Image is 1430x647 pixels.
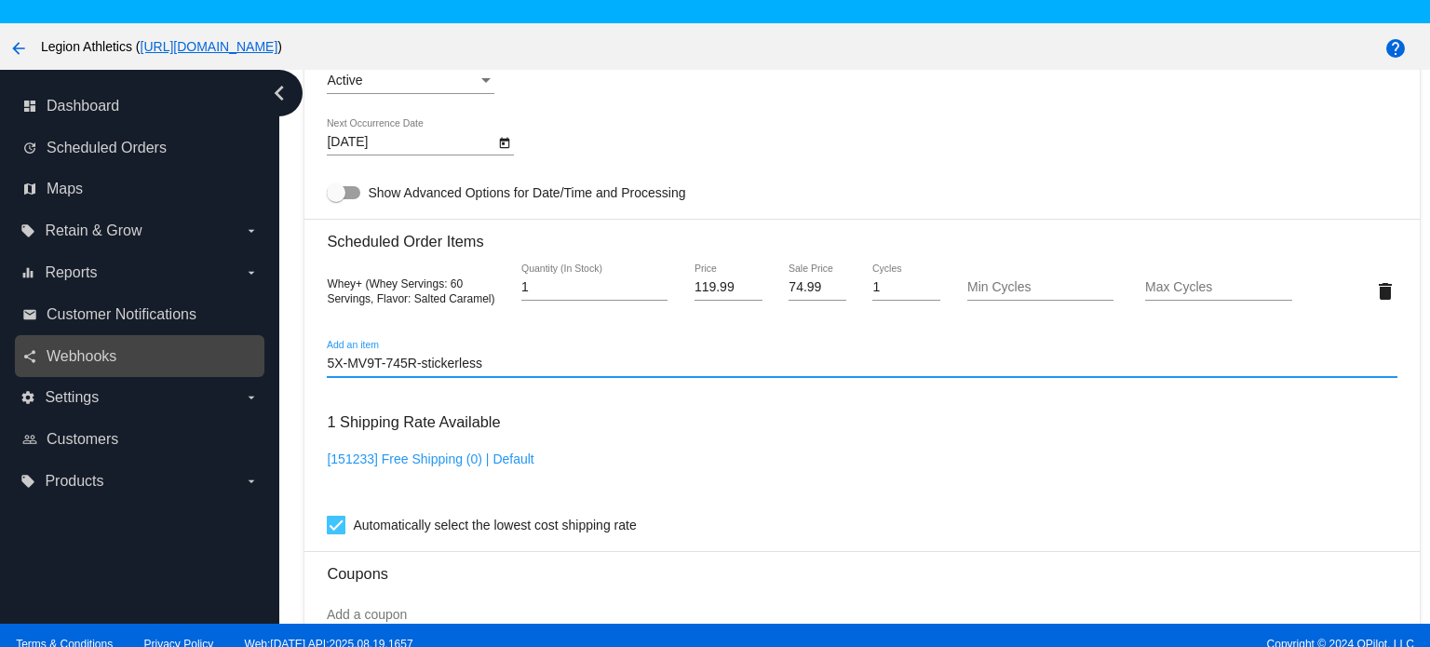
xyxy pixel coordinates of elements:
[244,265,259,280] i: arrow_drop_down
[695,280,762,295] input: Price
[141,39,278,54] a: [URL][DOMAIN_NAME]
[1145,280,1291,295] input: Max Cycles
[45,389,99,406] span: Settings
[244,474,259,489] i: arrow_drop_down
[368,183,685,202] span: Show Advanced Options for Date/Time and Processing
[327,608,1396,623] input: Add a coupon
[47,348,116,365] span: Webhooks
[45,264,97,281] span: Reports
[22,133,259,163] a: update Scheduled Orders
[327,135,494,150] input: Next Occurrence Date
[264,78,294,108] i: chevron_left
[47,98,119,115] span: Dashboard
[45,222,142,239] span: Retain & Grow
[872,280,940,295] input: Cycles
[353,514,636,536] span: Automatically select the lowest cost shipping rate
[327,277,494,305] span: Whey+ (Whey Servings: 60 Servings, Flavor: Salted Caramel)
[327,551,1396,583] h3: Coupons
[327,402,500,442] h3: 1 Shipping Rate Available
[47,306,196,323] span: Customer Notifications
[47,431,118,448] span: Customers
[22,349,37,364] i: share
[47,140,167,156] span: Scheduled Orders
[327,357,1396,371] input: Add an item
[327,74,494,88] mat-select: Status
[967,280,1113,295] input: Min Cycles
[22,141,37,155] i: update
[789,280,845,295] input: Sale Price
[22,182,37,196] i: map
[22,99,37,114] i: dashboard
[244,223,259,238] i: arrow_drop_down
[244,390,259,405] i: arrow_drop_down
[45,473,103,490] span: Products
[20,223,35,238] i: local_offer
[22,91,259,121] a: dashboard Dashboard
[20,474,35,489] i: local_offer
[22,425,259,454] a: people_outline Customers
[22,342,259,371] a: share Webhooks
[22,307,37,322] i: email
[22,432,37,447] i: people_outline
[327,219,1396,250] h3: Scheduled Order Items
[7,37,30,60] mat-icon: arrow_back
[494,132,514,152] button: Open calendar
[22,300,259,330] a: email Customer Notifications
[20,390,35,405] i: settings
[1384,37,1407,60] mat-icon: help
[47,181,83,197] span: Maps
[1374,280,1396,303] mat-icon: delete
[22,174,259,204] a: map Maps
[521,280,668,295] input: Quantity (In Stock)
[327,452,533,466] a: [151233] Free Shipping (0) | Default
[20,265,35,280] i: equalizer
[41,39,282,54] span: Legion Athletics ( )
[327,73,362,88] span: Active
